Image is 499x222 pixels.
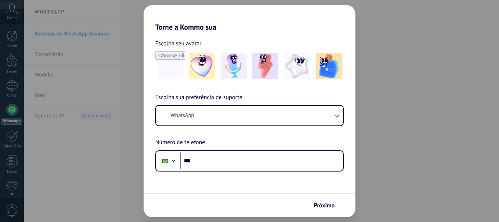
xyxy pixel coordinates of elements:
img: -4.jpeg [284,53,310,79]
button: WhatsApp [156,106,343,125]
img: -5.jpeg [316,53,342,79]
span: Próximo [314,203,335,208]
span: WhatsApp [171,112,194,119]
span: Escolha sua preferência de suporte [155,93,242,102]
img: -3.jpeg [252,53,278,79]
h2: Torne a Kommo sua [144,5,355,31]
button: Próximo [311,199,344,212]
img: -1.jpeg [189,53,215,79]
div: Brazil: + 55 [158,153,172,169]
span: Escolha seu avatar [155,39,202,48]
span: Número de telefone [155,138,205,147]
img: -2.jpeg [221,53,247,79]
